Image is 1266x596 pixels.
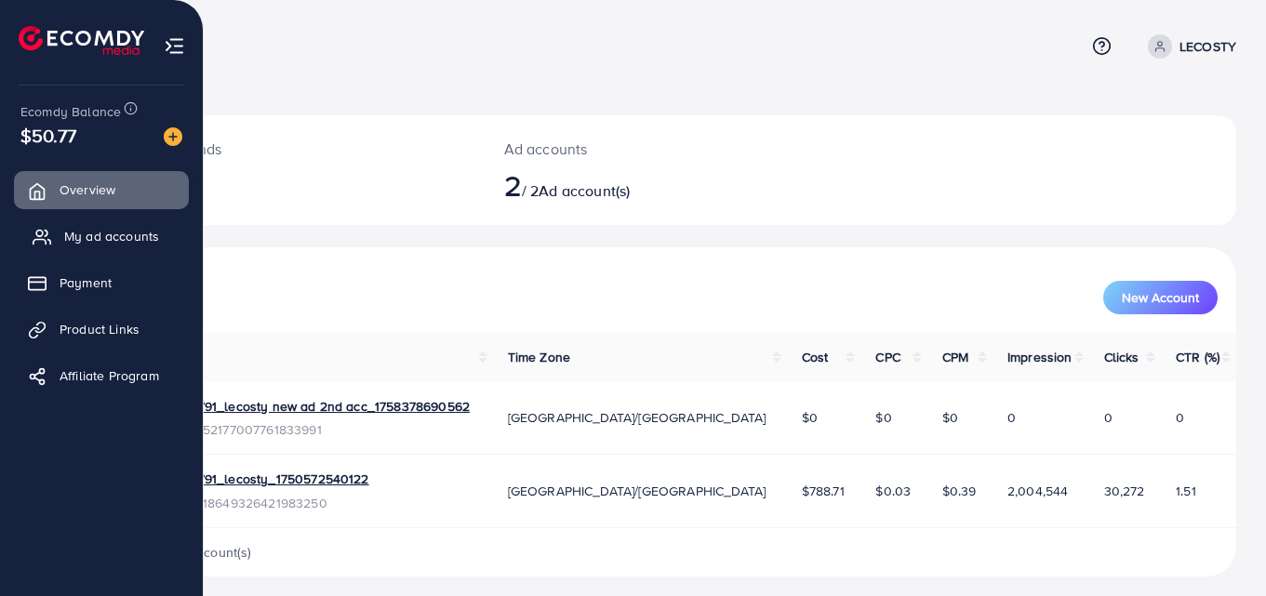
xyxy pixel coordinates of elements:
[508,348,570,366] span: Time Zone
[875,482,911,500] span: $0.03
[508,408,766,427] span: [GEOGRAPHIC_DATA]/[GEOGRAPHIC_DATA]
[1104,482,1145,500] span: 30,272
[14,264,189,301] a: Payment
[1007,348,1073,366] span: Impression
[504,138,742,160] p: Ad accounts
[164,35,185,57] img: menu
[169,470,369,488] a: 1029791_lecosty_1750572540122
[169,494,369,512] span: ID: 7518649326421983250
[19,26,144,55] img: logo
[20,102,121,121] span: Ecomdy Balance
[802,482,845,500] span: $788.71
[127,167,460,203] h2: $0
[1140,34,1236,59] a: LECOSTY
[64,227,159,245] span: My ad accounts
[875,408,891,427] span: $0
[508,482,766,500] span: [GEOGRAPHIC_DATA]/[GEOGRAPHIC_DATA]
[60,273,112,292] span: Payment
[1176,348,1219,366] span: CTR (%)
[14,357,189,394] a: Affiliate Program
[942,348,968,366] span: CPM
[1122,291,1199,304] span: New Account
[127,138,460,160] p: [DATE] spends
[1007,482,1068,500] span: 2,004,544
[1179,35,1236,58] p: LECOSTY
[1103,281,1218,314] button: New Account
[942,408,958,427] span: $0
[1176,482,1196,500] span: 1.51
[802,408,818,427] span: $0
[504,164,522,206] span: 2
[875,348,900,366] span: CPC
[14,218,189,255] a: My ad accounts
[169,420,470,439] span: ID: 7552177007761833991
[1104,348,1139,366] span: Clicks
[60,180,115,199] span: Overview
[14,311,189,348] a: Product Links
[942,482,977,500] span: $0.39
[169,397,470,416] a: 1029791_lecosty new ad 2nd acc_1758378690562
[1176,408,1184,427] span: 0
[1104,408,1113,427] span: 0
[1187,512,1252,582] iframe: Chat
[1007,408,1016,427] span: 0
[60,320,140,338] span: Product Links
[20,122,76,149] span: $50.77
[802,348,829,366] span: Cost
[504,167,742,203] h2: / 2
[164,127,182,146] img: image
[539,180,630,201] span: Ad account(s)
[14,171,189,208] a: Overview
[60,366,159,385] span: Affiliate Program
